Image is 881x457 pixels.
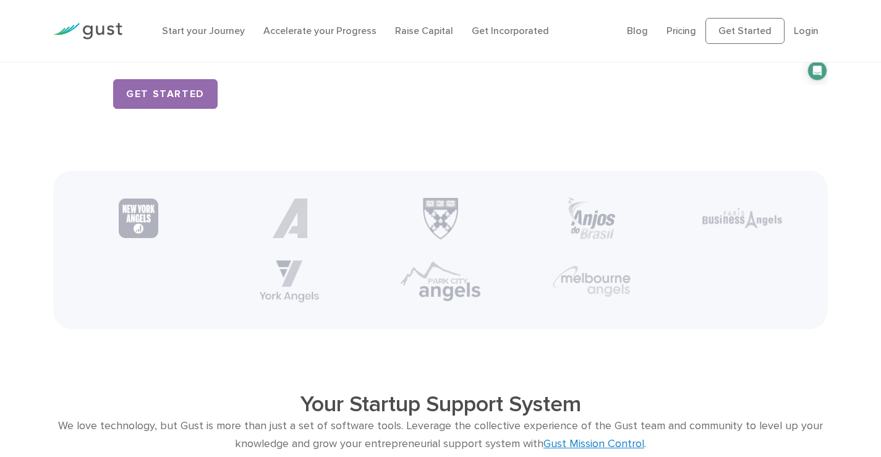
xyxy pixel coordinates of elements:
[567,197,616,239] img: Anjos Brasil
[401,260,481,302] img: Park City Angels
[131,391,751,417] h2: Your Startup Support System
[53,23,122,40] img: Gust Logo
[551,264,632,299] img: Melbourne Angels
[260,260,319,302] img: York Angels
[666,25,696,36] a: Pricing
[270,199,309,238] img: Partner
[162,25,245,36] a: Start your Journey
[705,18,785,44] a: Get Started
[419,197,462,239] img: Harvard Business School
[119,199,158,238] img: New York Angels
[702,208,783,228] img: Paris Business Angels
[543,437,644,450] a: Gust Mission Control
[472,25,549,36] a: Get Incorporated
[263,25,377,36] a: Accelerate your Progress
[53,417,828,453] div: We love technology, but Gust is more than just a set of software tools. Leverage the collective e...
[113,79,218,109] a: Get Started
[395,25,453,36] a: Raise Capital
[627,25,648,36] a: Blog
[794,25,819,36] a: Login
